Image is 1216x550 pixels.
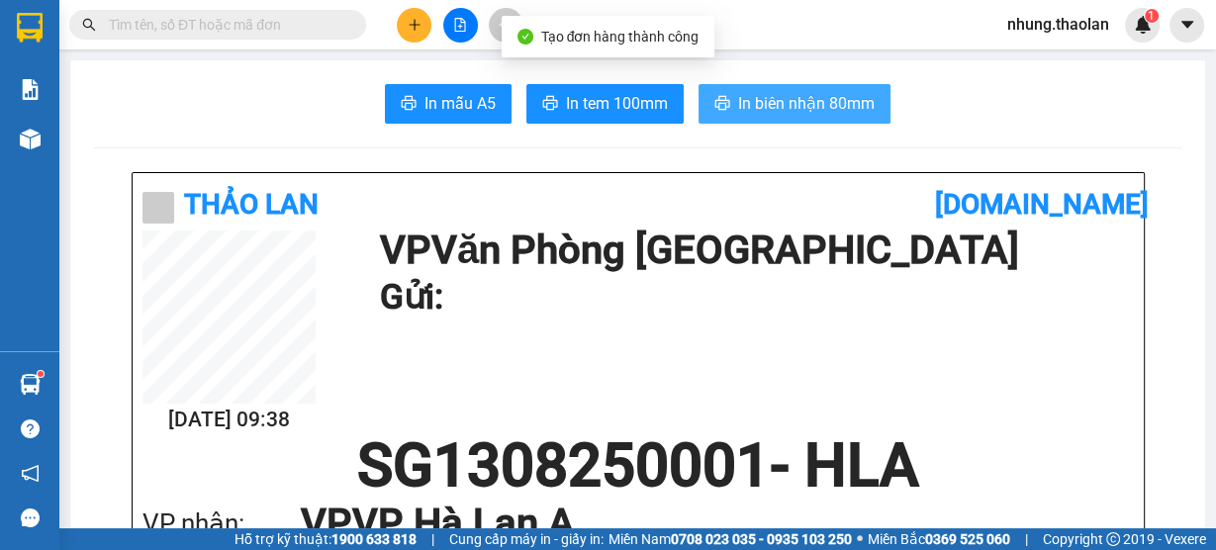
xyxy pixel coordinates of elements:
button: aim [489,8,523,43]
sup: 1 [38,371,44,377]
span: question-circle [21,419,40,438]
span: Hỗ trợ kỹ thuật: [234,528,417,550]
span: In mẫu A5 [424,91,496,116]
span: | [431,528,434,550]
span: search [82,18,96,32]
span: Cung cấp máy in - giấy in: [449,528,604,550]
img: icon-new-feature [1134,16,1152,34]
span: | [1025,528,1028,550]
img: warehouse-icon [20,129,41,149]
span: caret-down [1178,16,1196,34]
button: printerIn tem 100mm [526,84,684,124]
div: VP nhận: [142,504,301,544]
h1: VP Văn Phòng [GEOGRAPHIC_DATA] [380,230,1124,270]
b: Thảo Lan [184,188,319,221]
strong: 0708 023 035 - 0935 103 250 [671,531,852,547]
span: Miền Nam [608,528,852,550]
h1: SG1308250001 - HLA [142,436,1134,496]
h1: Gửi: [380,270,1124,324]
img: logo-vxr [17,13,43,43]
span: In tem 100mm [566,91,668,116]
span: Miền Bắc [868,528,1010,550]
span: Tạo đơn hàng thành công [541,29,700,45]
span: copyright [1106,532,1120,546]
img: solution-icon [20,79,41,100]
button: file-add [443,8,478,43]
span: printer [401,95,417,114]
span: printer [714,95,730,114]
img: warehouse-icon [20,374,41,395]
input: Tìm tên, số ĐT hoặc mã đơn [109,14,342,36]
b: [DOMAIN_NAME] [935,188,1149,221]
span: ⚪️ [857,535,863,543]
span: 1 [1148,9,1155,23]
button: caret-down [1169,8,1204,43]
span: In biên nhận 80mm [738,91,875,116]
span: nhung.thaolan [991,12,1125,37]
span: file-add [453,18,467,32]
h2: [DATE] 09:38 [142,404,316,436]
span: notification [21,464,40,483]
span: aim [499,18,513,32]
button: printerIn biên nhận 80mm [699,84,890,124]
button: printerIn mẫu A5 [385,84,512,124]
span: plus [408,18,421,32]
span: message [21,508,40,527]
span: check-circle [517,29,533,45]
button: plus [397,8,431,43]
strong: 1900 633 818 [331,531,417,547]
sup: 1 [1145,9,1159,23]
strong: 0369 525 060 [925,531,1010,547]
span: printer [542,95,558,114]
